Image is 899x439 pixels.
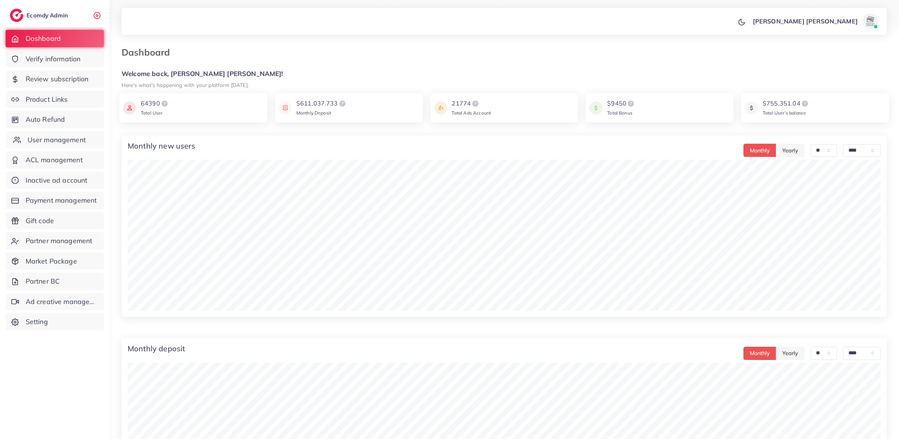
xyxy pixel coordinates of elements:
[589,99,603,117] img: icon payment
[6,111,104,128] a: Auto Refund
[141,110,163,116] span: Total User
[6,293,104,310] a: Ad creative management
[6,50,104,68] a: Verify information
[626,99,635,108] img: logo
[6,212,104,230] a: Gift code
[296,110,331,116] span: Monthly Deposit
[749,14,881,29] a: [PERSON_NAME] [PERSON_NAME]avatar
[10,9,70,22] a: logoEcomdy Admin
[26,95,68,104] span: Product Links
[6,70,104,88] a: Review subscription
[26,34,61,43] span: Dashboard
[10,9,23,22] img: logo
[6,172,104,189] a: Inactive ad account
[607,110,632,116] span: Total Bonus
[6,91,104,108] a: Product Links
[128,344,185,353] h4: Monthly deposit
[26,276,60,286] span: Partner BC
[6,313,104,330] a: Setting
[776,144,805,157] button: Yearly
[6,30,104,47] a: Dashboard
[128,141,195,150] h4: Monthly new users
[279,99,292,117] img: icon payment
[28,135,86,145] span: User management
[26,195,97,205] span: Payment management
[122,47,176,58] h3: Dashboard
[763,110,806,116] span: Total User’s balance
[26,115,65,124] span: Auto Refund
[338,99,347,108] img: logo
[26,54,81,64] span: Verify information
[6,232,104,250] a: Partner management
[863,14,878,29] img: avatar
[6,253,104,270] a: Market Package
[26,74,89,84] span: Review subscription
[26,256,77,266] span: Market Package
[753,17,858,26] p: [PERSON_NAME] [PERSON_NAME]
[26,236,93,246] span: Partner management
[763,99,810,108] div: $755,351.04
[743,347,776,360] button: Monthly
[296,99,347,108] div: $611,037.733
[6,131,104,149] a: User management
[26,297,98,307] span: Ad creative management
[160,99,169,108] img: logo
[26,317,48,327] span: Setting
[6,273,104,290] a: Partner BC
[26,155,83,165] span: ACL management
[607,99,635,108] div: $9450
[123,99,136,117] img: icon payment
[26,175,88,185] span: Inactive ad account
[6,151,104,169] a: ACL management
[800,99,810,108] img: logo
[122,70,887,78] h5: Welcome back, [PERSON_NAME] [PERSON_NAME]!
[122,82,249,88] small: Here's what's happening with your platform [DATE].
[776,347,805,360] button: Yearly
[26,216,54,226] span: Gift code
[6,192,104,209] a: Payment management
[743,144,776,157] button: Monthly
[141,99,169,108] div: 64390
[434,99,447,117] img: icon payment
[745,99,758,117] img: icon payment
[452,110,491,116] span: Total Ads Account
[471,99,480,108] img: logo
[26,12,70,19] h2: Ecomdy Admin
[452,99,491,108] div: 21774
